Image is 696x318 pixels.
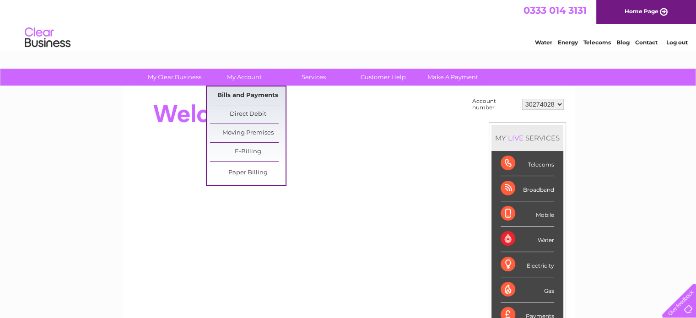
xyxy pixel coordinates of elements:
div: Telecoms [501,151,554,176]
a: My Account [206,69,282,86]
a: Telecoms [583,39,611,46]
a: 0333 014 3131 [523,5,587,16]
div: Clear Business is a trading name of Verastar Limited (registered in [GEOGRAPHIC_DATA] No. 3667643... [132,5,565,44]
div: Gas [501,277,554,302]
a: Energy [558,39,578,46]
a: Contact [635,39,658,46]
a: My Clear Business [137,69,212,86]
a: Water [535,39,552,46]
img: logo.png [24,24,71,52]
a: Bills and Payments [210,86,286,105]
a: E-Billing [210,143,286,161]
a: Log out [666,39,687,46]
td: Account number [470,96,520,113]
div: LIVE [506,134,525,142]
div: Broadband [501,176,554,201]
a: Services [276,69,351,86]
a: Paper Billing [210,164,286,182]
a: Customer Help [345,69,421,86]
a: Moving Premises [210,124,286,142]
a: Make A Payment [415,69,491,86]
div: MY SERVICES [491,125,563,151]
a: Blog [616,39,630,46]
div: Water [501,226,554,252]
a: Direct Debit [210,105,286,124]
div: Electricity [501,252,554,277]
div: Mobile [501,201,554,226]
